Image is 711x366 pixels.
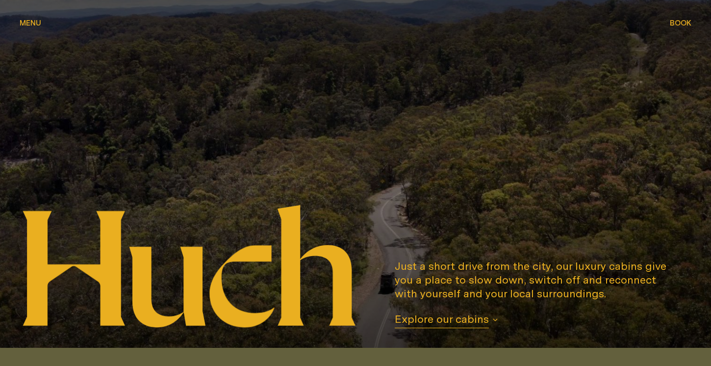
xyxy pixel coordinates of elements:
[395,312,498,328] button: Explore our cabins
[20,19,41,26] span: Menu
[670,18,691,29] button: show booking tray
[670,19,691,26] span: Book
[395,259,672,300] p: Just a short drive from the city, our luxury cabins give you a place to slow down, switch off and...
[20,18,41,29] button: show menu
[395,312,489,328] span: Explore our cabins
